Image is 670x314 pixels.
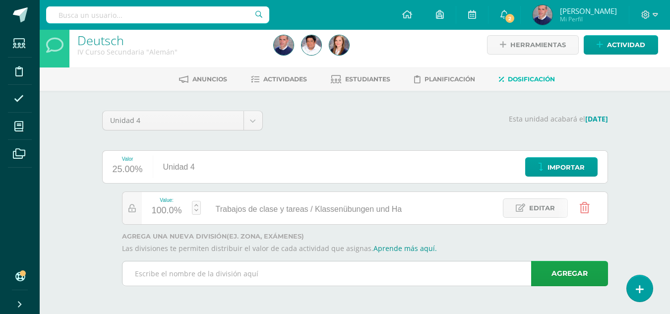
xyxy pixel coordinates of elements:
[227,233,304,240] strong: (ej. Zona, Exámenes)
[103,111,262,130] a: Unidad 4
[529,199,555,217] span: Editar
[548,158,585,177] span: Importar
[504,13,515,24] span: 2
[216,205,402,213] span: Trabajos de clase y tareas / Klassenübungen und Ha
[263,75,307,83] span: Actividades
[531,261,608,286] a: Agregar
[508,75,555,83] span: Dosificación
[584,35,658,55] a: Actividad
[275,115,608,124] p: Esta unidad acabará el
[122,261,608,286] input: Escribe el nombre de la división aquí
[331,71,390,87] a: Estudiantes
[585,114,608,124] strong: [DATE]
[122,233,608,240] label: Agrega una nueva división
[152,197,182,203] div: Value:
[525,157,598,177] a: Importar
[122,244,608,253] p: Las divisiones te permiten distribuir el valor de cada actividad que asignas.
[560,15,617,23] span: Mi Perfil
[607,36,645,54] span: Actividad
[113,162,143,178] div: 25.00%
[179,71,227,87] a: Anuncios
[414,71,475,87] a: Planificación
[510,36,566,54] span: Herramientas
[110,111,236,130] span: Unidad 4
[77,33,262,47] h1: Deutsch
[373,244,437,253] a: Aprende más aquí.
[152,203,182,219] div: 100.0%
[77,32,124,49] a: Deutsch
[560,6,617,16] span: [PERSON_NAME]
[192,75,227,83] span: Anuncios
[533,5,552,25] img: 1515e9211533a8aef101277efa176555.png
[251,71,307,87] a: Actividades
[329,35,349,55] img: 30b41a60147bfd045cc6c38be83b16e6.png
[46,6,269,23] input: Busca un usuario...
[345,75,390,83] span: Estudiantes
[425,75,475,83] span: Planificación
[302,35,321,55] img: 211e6c3b210dcb44a47f17c329106ef5.png
[499,71,555,87] a: Dosificación
[153,151,205,183] div: Unidad 4
[487,35,579,55] a: Herramientas
[274,35,294,55] img: 1515e9211533a8aef101277efa176555.png
[113,156,143,162] div: Valor
[77,47,262,57] div: IV Curso Secundaria 'Alemán'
